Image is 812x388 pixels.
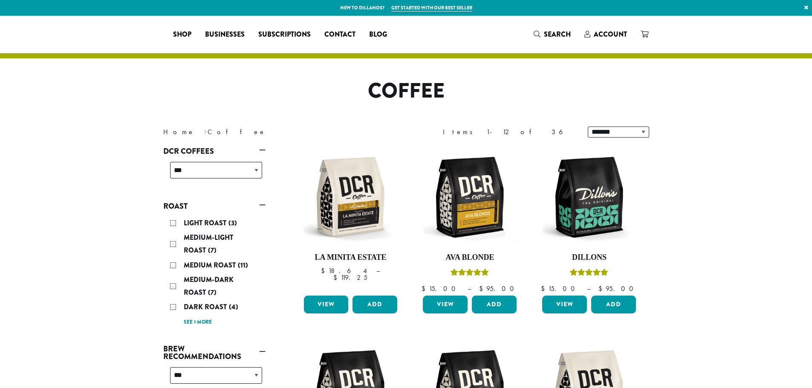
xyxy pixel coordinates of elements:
a: DCR Coffees [163,144,266,158]
span: $ [541,284,548,293]
bdi: 15.00 [541,284,579,293]
a: Home [163,127,195,136]
span: (4) [229,302,238,312]
span: $ [333,273,341,282]
img: DCR-12oz-La-Minita-Estate-Stock-scaled.png [301,148,399,246]
h4: Dillons [540,253,638,262]
a: Shop [166,28,198,41]
a: Ava BlondeRated 5.00 out of 5 [421,148,519,292]
h4: La Minita Estate [302,253,400,262]
span: Account [594,29,627,39]
span: (7) [208,245,217,255]
div: Roast [163,213,266,331]
span: – [587,284,590,293]
span: – [376,266,380,275]
span: › [204,124,207,137]
span: Medium-Dark Roast [184,275,234,297]
span: – [468,284,471,293]
button: Add [472,296,517,313]
bdi: 15.00 [422,284,459,293]
button: Add [353,296,397,313]
div: Items 1-12 of 36 [443,127,575,137]
nav: Breadcrumb [163,127,393,137]
span: Medium Roast [184,260,238,270]
span: Dark Roast [184,302,229,312]
span: Medium-Light Roast [184,233,233,255]
bdi: 95.00 [598,284,637,293]
span: Blog [369,29,387,40]
span: Shop [173,29,191,40]
span: Light Roast [184,218,228,228]
span: $ [422,284,429,293]
span: Subscriptions [258,29,311,40]
div: Rated 5.00 out of 5 [570,267,608,280]
a: Get started with our best seller [391,4,472,11]
bdi: 18.64 [321,266,368,275]
h4: Ava Blonde [421,253,519,262]
bdi: 119.25 [333,273,367,282]
a: View [542,296,587,313]
a: View [304,296,349,313]
h1: Coffee [157,79,656,103]
img: DCR-12oz-Ava-Blonde-Stock-scaled.png [421,148,519,246]
button: Add [591,296,636,313]
span: Contact [324,29,355,40]
a: DillonsRated 5.00 out of 5 [540,148,638,292]
a: See 1 more [184,318,212,327]
span: (3) [228,218,237,228]
a: Search [527,27,578,41]
span: Search [544,29,571,39]
div: DCR Coffees [163,158,266,189]
img: DCR-12oz-Dillons-Stock-scaled.png [540,148,638,246]
span: Businesses [205,29,245,40]
a: Brew Recommendations [163,342,266,364]
a: View [423,296,468,313]
span: $ [321,266,328,275]
a: La Minita Estate [302,148,400,292]
span: $ [598,284,606,293]
div: Rated 5.00 out of 5 [451,267,489,280]
span: (11) [238,260,248,270]
span: (7) [208,287,217,297]
a: Roast [163,199,266,213]
bdi: 95.00 [479,284,518,293]
span: $ [479,284,486,293]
